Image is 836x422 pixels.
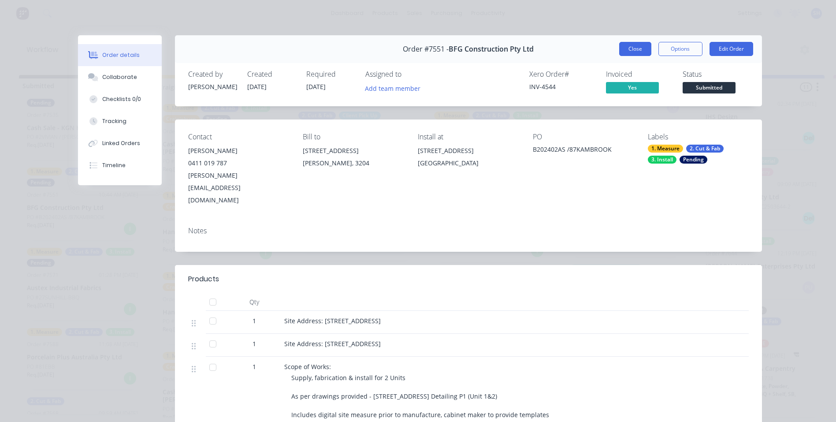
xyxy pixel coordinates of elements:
[188,145,289,206] div: [PERSON_NAME]0411 019 787[PERSON_NAME][EMAIL_ADDRESS][DOMAIN_NAME]
[360,82,425,94] button: Add team member
[78,88,162,110] button: Checklists 0/0
[648,156,676,164] div: 3. Install
[449,45,534,53] span: BFG Construction Pty Ltd
[247,70,296,78] div: Created
[253,362,256,371] span: 1
[606,70,672,78] div: Invoiced
[619,42,651,56] button: Close
[710,42,753,56] button: Edit Order
[365,70,453,78] div: Assigned to
[306,82,326,91] span: [DATE]
[306,70,355,78] div: Required
[78,154,162,176] button: Timeline
[78,132,162,154] button: Linked Orders
[418,133,519,141] div: Install at
[253,316,256,325] span: 1
[680,156,707,164] div: Pending
[102,161,126,169] div: Timeline
[188,227,749,235] div: Notes
[188,157,289,169] div: 0411 019 787
[403,45,449,53] span: Order #7551 -
[188,70,237,78] div: Created by
[228,293,281,311] div: Qty
[284,340,381,348] span: Site Address: [STREET_ADDRESS]
[188,82,237,91] div: [PERSON_NAME]
[303,157,404,169] div: [PERSON_NAME], 3204
[683,70,749,78] div: Status
[418,145,519,157] div: [STREET_ADDRESS]
[529,82,595,91] div: INV-4544
[683,82,736,93] span: Submitted
[284,362,331,371] span: Scope of Works:
[188,274,219,284] div: Products
[102,73,137,81] div: Collaborate
[78,110,162,132] button: Tracking
[529,70,595,78] div: Xero Order #
[78,44,162,66] button: Order details
[303,133,404,141] div: Bill to
[188,145,289,157] div: [PERSON_NAME]
[78,66,162,88] button: Collaborate
[102,51,140,59] div: Order details
[365,82,425,94] button: Add team member
[247,82,267,91] span: [DATE]
[648,145,683,153] div: 1. Measure
[284,317,381,325] span: Site Address: [STREET_ADDRESS]
[658,42,702,56] button: Options
[418,157,519,169] div: [GEOGRAPHIC_DATA]
[683,82,736,95] button: Submitted
[102,95,141,103] div: Checklists 0/0
[648,133,749,141] div: Labels
[303,145,404,157] div: [STREET_ADDRESS]
[606,82,659,93] span: Yes
[102,139,140,147] div: Linked Orders
[188,169,289,206] div: [PERSON_NAME][EMAIL_ADDRESS][DOMAIN_NAME]
[686,145,724,153] div: 2. Cut & Fab
[303,145,404,173] div: [STREET_ADDRESS][PERSON_NAME], 3204
[533,145,634,157] div: B202402AS /87KAMBROOK
[188,133,289,141] div: Contact
[418,145,519,173] div: [STREET_ADDRESS][GEOGRAPHIC_DATA]
[253,339,256,348] span: 1
[533,133,634,141] div: PO
[102,117,126,125] div: Tracking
